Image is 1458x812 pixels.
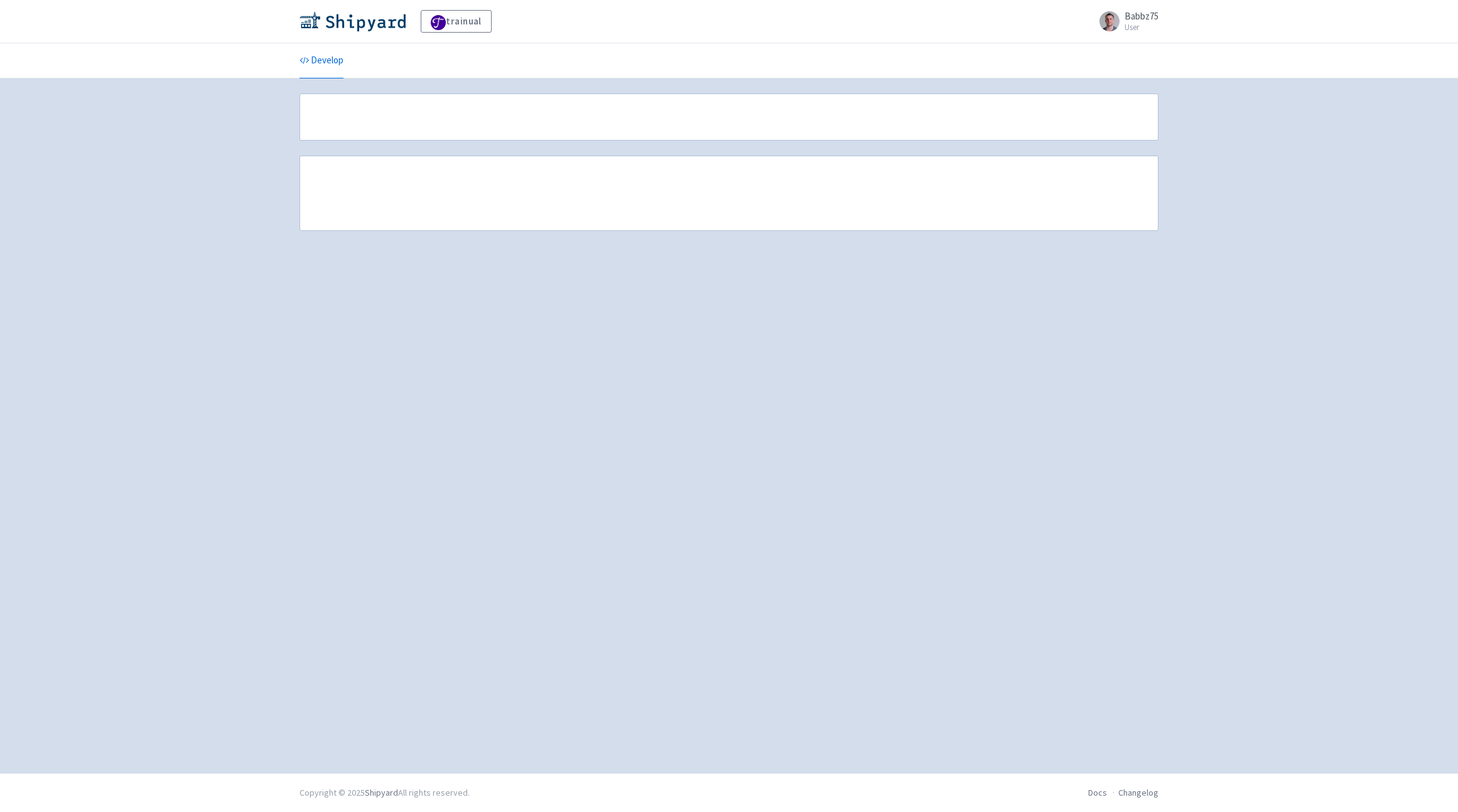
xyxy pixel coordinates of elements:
a: Develop [300,43,343,78]
a: Changelog [1118,787,1158,798]
small: User [1125,23,1158,31]
div: Copyright © 2025 All rights reserved. [300,786,470,799]
img: Shipyard logo [300,11,406,31]
span: Babbz75 [1125,10,1158,22]
a: Docs [1088,787,1107,798]
a: trainual [421,10,492,33]
a: Shipyard [365,787,398,798]
a: Babbz75 User [1092,11,1158,31]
